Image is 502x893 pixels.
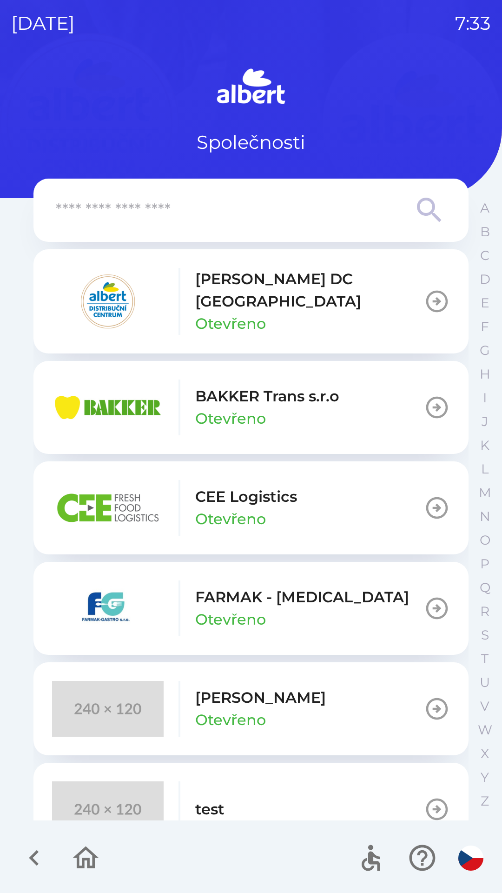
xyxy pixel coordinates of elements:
[455,9,491,37] p: 7:33
[11,9,75,37] p: [DATE]
[195,268,424,313] p: [PERSON_NAME] DC [GEOGRAPHIC_DATA]
[33,249,469,353] button: [PERSON_NAME] DC [GEOGRAPHIC_DATA]Otevřeno
[33,361,469,454] button: BAKKER Trans s.r.oOtevřeno
[458,846,483,871] img: cs flag
[195,798,225,820] p: test
[473,694,496,718] button: V
[33,461,469,554] button: CEE LogisticsOtevřeno
[52,380,164,435] img: eba99837-dbda-48f3-8a63-9647f5990611.png
[480,532,490,548] p: O
[52,480,164,536] img: ba8847e2-07ef-438b-a6f1-28de549c3032.png
[52,781,164,837] img: 240x120
[481,319,489,335] p: F
[52,580,164,636] img: 5ee10d7b-21a5-4c2b-ad2f-5ef9e4226557.png
[52,273,164,329] img: 092fc4fe-19c8-4166-ad20-d7efd4551fba.png
[473,742,496,766] button: X
[473,220,496,244] button: B
[52,681,164,737] img: 240x120
[195,407,266,430] p: Otevřeno
[481,651,489,667] p: T
[473,623,496,647] button: S
[478,722,492,738] p: W
[195,508,266,530] p: Otevřeno
[480,224,490,240] p: B
[473,291,496,315] button: E
[480,698,489,714] p: V
[473,196,496,220] button: A
[481,793,489,809] p: Z
[473,433,496,457] button: K
[480,508,490,525] p: N
[33,562,469,655] button: FARMAK - [MEDICAL_DATA]Otevřeno
[480,342,490,359] p: G
[473,552,496,576] button: P
[195,608,266,631] p: Otevřeno
[473,339,496,362] button: G
[481,461,489,477] p: L
[481,627,489,643] p: S
[33,65,469,110] img: Logo
[483,390,487,406] p: I
[473,528,496,552] button: O
[195,686,326,709] p: [PERSON_NAME]
[473,457,496,481] button: L
[473,576,496,600] button: Q
[480,674,490,691] p: U
[195,313,266,335] p: Otevřeno
[480,200,489,216] p: A
[480,271,490,287] p: D
[195,385,339,407] p: BAKKER Trans s.r.o
[480,247,489,264] p: C
[473,671,496,694] button: U
[473,600,496,623] button: R
[482,413,488,430] p: J
[473,647,496,671] button: T
[481,769,489,786] p: Y
[481,746,489,762] p: X
[197,128,305,156] p: Společnosti
[473,481,496,505] button: M
[473,362,496,386] button: H
[195,586,409,608] p: FARMAK - [MEDICAL_DATA]
[473,386,496,410] button: I
[480,580,490,596] p: Q
[473,244,496,267] button: C
[33,763,469,856] button: test
[473,766,496,789] button: Y
[473,789,496,813] button: Z
[473,718,496,742] button: W
[473,410,496,433] button: J
[480,556,489,572] p: P
[473,267,496,291] button: D
[33,662,469,755] button: [PERSON_NAME]Otevřeno
[479,485,491,501] p: M
[473,315,496,339] button: F
[480,366,490,382] p: H
[481,295,489,311] p: E
[195,709,266,731] p: Otevřeno
[473,505,496,528] button: N
[480,437,489,453] p: K
[480,603,489,620] p: R
[195,486,297,508] p: CEE Logistics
